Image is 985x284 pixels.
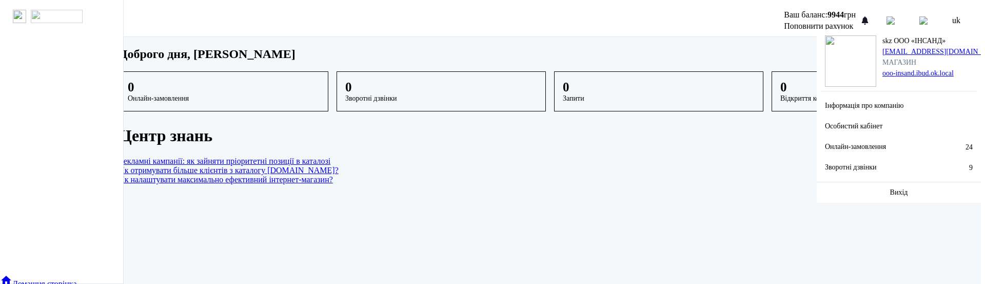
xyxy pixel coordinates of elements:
[940,4,973,37] button: uk
[119,126,981,145] h1: Центр знань
[563,94,755,103] span: Запити
[817,182,981,203] button: Вихід
[128,80,134,94] span: 0
[345,80,352,94] span: 0
[882,69,954,77] a: ooo-insand.ibud.ok.local
[31,10,83,23] img: ibud_text.svg
[119,175,981,184] a: Як налаштувати максимально ефективний інтернет-магазин?
[13,10,26,23] img: ibud.svg
[128,94,320,103] span: Онлайн-замовлення
[119,47,981,61] h1: Доброго дня, [PERSON_NAME]
[828,10,844,19] b: 9944
[890,188,908,197] span: Вихід
[882,57,985,68] div: Магазин
[119,157,981,166] a: Рекламні кампанії: як зайняти пріоритетні позиції в каталозі
[821,157,977,178] button: Зворотні дзвінки9
[345,94,537,103] span: Зворотні дзвінки
[919,16,928,25] img: help.svg
[825,35,876,87] img: user.svg
[825,143,886,150] span: Онлайн-замовлення
[969,164,973,172] span: 9
[784,22,853,30] a: Поповнити рахунок
[882,37,945,45] span: skz ООО «ІНСАНД»
[821,137,977,157] button: Онлайн-замовлення24
[825,102,904,109] span: Інформація про компанію
[821,96,977,116] button: Інформація про компанію
[825,122,882,130] span: Особистий кабінет
[825,163,876,171] span: Зворотні дзвінки
[780,80,787,94] span: 0
[887,16,895,25] img: user.svg
[966,143,973,152] span: 24
[563,80,569,94] span: 0
[780,94,972,103] span: Відкриття контактів
[784,9,856,21] div: Ваш баланс: грн
[821,116,977,137] button: Особистий кабінет
[952,16,960,25] span: uk
[119,166,981,175] a: Як отримувати більше клієнтів з каталогу [DOMAIN_NAME]?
